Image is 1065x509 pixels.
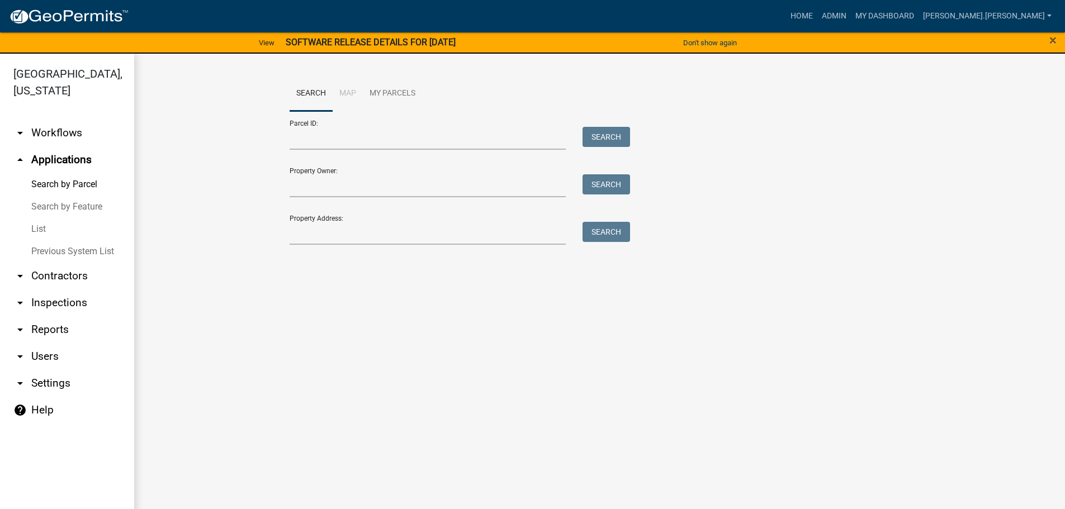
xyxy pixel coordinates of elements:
[363,76,422,112] a: My Parcels
[254,34,279,52] a: View
[13,377,27,390] i: arrow_drop_down
[13,296,27,310] i: arrow_drop_down
[583,174,630,194] button: Search
[919,6,1056,27] a: [PERSON_NAME].[PERSON_NAME]
[851,6,919,27] a: My Dashboard
[286,37,456,47] strong: SOFTWARE RELEASE DETAILS FOR [DATE]
[1049,34,1057,47] button: Close
[583,127,630,147] button: Search
[679,34,741,52] button: Don't show again
[13,153,27,167] i: arrow_drop_up
[786,6,817,27] a: Home
[13,350,27,363] i: arrow_drop_down
[817,6,851,27] a: Admin
[13,126,27,140] i: arrow_drop_down
[1049,32,1057,48] span: ×
[13,323,27,336] i: arrow_drop_down
[13,403,27,417] i: help
[13,269,27,283] i: arrow_drop_down
[583,222,630,242] button: Search
[290,76,333,112] a: Search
